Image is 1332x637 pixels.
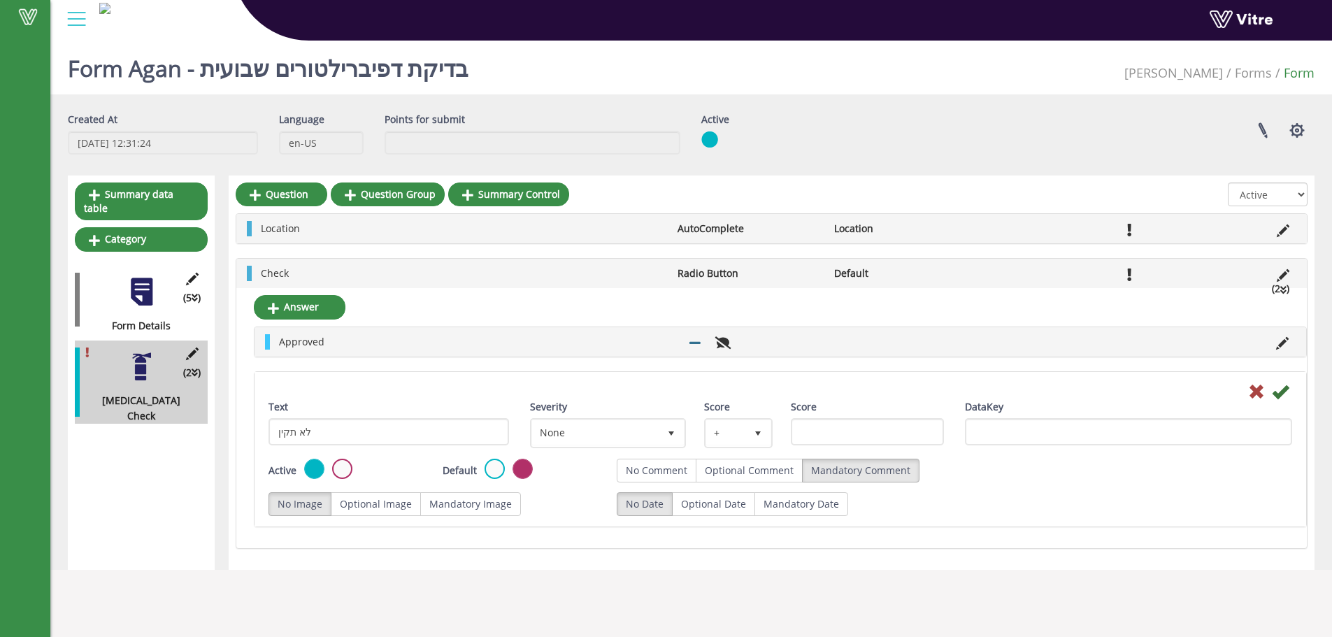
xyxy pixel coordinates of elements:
[671,266,827,281] li: Radio Button
[704,399,730,415] label: Score
[385,112,465,127] label: Points for submit
[1235,64,1272,81] a: Forms
[827,221,984,236] li: Location
[696,459,803,482] label: Optional Comment
[965,399,1003,415] label: DataKey
[443,463,477,478] label: Default
[75,227,208,251] a: Category
[331,182,445,206] a: Question Group
[75,393,197,424] div: [MEDICAL_DATA] Check
[99,3,110,14] img: a5b1377f-0224-4781-a1bb-d04eb42a2f7a.jpg
[745,420,771,445] span: select
[701,112,729,127] label: Active
[68,112,117,127] label: Created At
[671,221,827,236] li: AutoComplete
[827,266,984,281] li: Default
[1265,281,1296,296] li: (2 )
[754,492,848,516] label: Mandatory Date
[331,492,421,516] label: Optional Image
[268,463,296,478] label: Active
[659,420,684,445] span: select
[75,318,197,334] div: Form Details
[279,335,324,348] span: Approved
[530,399,567,415] label: Severity
[75,182,208,220] a: Summary data table
[448,182,569,206] a: Summary Control
[672,492,755,516] label: Optional Date
[68,35,468,94] h1: Form Agan - בדיקת דפיברילטורים שבועית
[261,266,289,280] span: Check
[254,295,345,319] a: Answer
[183,365,201,380] span: (2 )
[791,399,817,415] label: Score
[1272,63,1315,83] li: Form
[236,182,327,206] a: Question
[268,399,288,415] label: Text
[802,459,919,482] label: Mandatory Comment
[617,459,696,482] label: No Comment
[261,222,300,235] span: Location
[420,492,521,516] label: Mandatory Image
[279,112,324,127] label: Language
[183,290,201,306] span: (5 )
[706,420,746,445] span: +
[1124,64,1223,81] span: 379
[617,492,673,516] label: No Date
[701,131,718,148] img: yes
[532,420,659,445] span: None
[268,492,331,516] label: No Image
